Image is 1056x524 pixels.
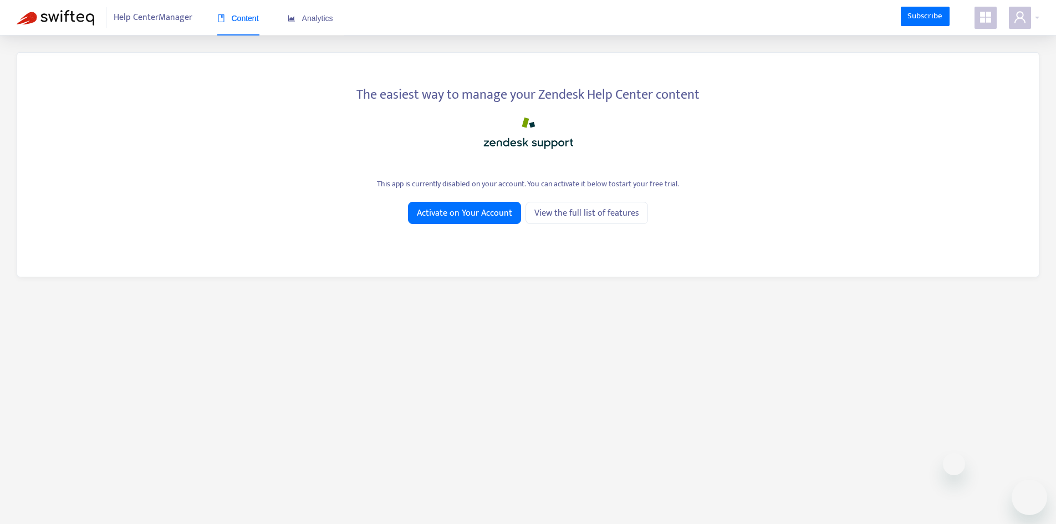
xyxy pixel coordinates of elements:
button: Activate on Your Account [408,202,521,224]
span: Help Center Manager [114,7,192,28]
img: Swifteq [17,10,94,26]
span: Activate on Your Account [417,206,512,220]
img: zendesk_support_logo.png [473,113,584,153]
span: book [217,14,225,22]
iframe: Close message [943,453,965,475]
span: Content [217,14,259,23]
a: View the full list of features [526,202,648,224]
div: The easiest way to manage your Zendesk Help Center content [34,80,1022,105]
span: Analytics [288,14,333,23]
span: appstore [979,11,992,24]
span: View the full list of features [534,206,639,220]
div: This app is currently disabled on your account. You can activate it below to start your free trial . [34,178,1022,190]
iframe: Button to launch messaging window [1012,480,1047,515]
span: area-chart [288,14,295,22]
a: Subscribe [901,7,950,27]
span: user [1013,11,1027,24]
